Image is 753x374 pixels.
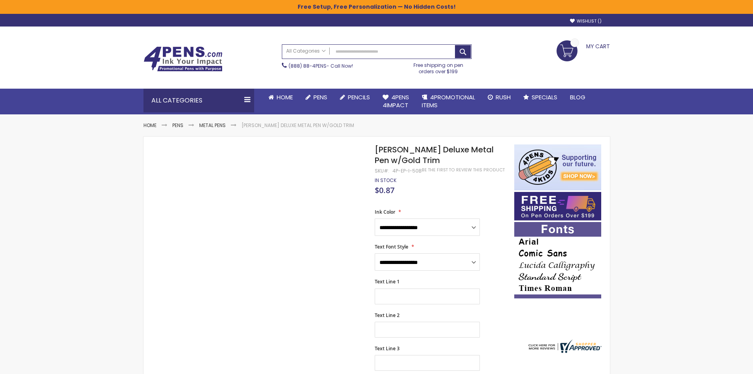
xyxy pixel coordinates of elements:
span: In stock [375,177,396,184]
div: Availability [375,177,396,184]
a: 4PROMOTIONALITEMS [415,89,481,114]
span: 4PROMOTIONAL ITEMS [422,93,475,109]
img: 4pens 4 kids [514,144,601,190]
span: Text Line 1 [375,278,400,285]
a: Rush [481,89,517,106]
span: [PERSON_NAME] Deluxe Metal Pen w/Gold Trim [375,144,494,166]
a: Pencils [334,89,376,106]
a: (888) 88-4PENS [289,63,326,69]
span: Text Font Style [375,243,408,250]
span: Ink Color [375,209,395,215]
a: Metal Pens [199,122,226,129]
a: Home [262,89,299,106]
span: All Categories [286,48,326,54]
span: Pencils [348,93,370,101]
li: [PERSON_NAME] Deluxe Metal Pen w/Gold Trim [242,122,354,129]
a: Home [143,122,157,129]
span: Home [277,93,293,101]
div: All Categories [143,89,254,112]
a: Pens [299,89,334,106]
img: font-personalization-examples [514,222,601,298]
a: Pens [172,122,183,129]
img: Free shipping on orders over $199 [514,192,601,220]
span: 4Pens 4impact [383,93,409,109]
span: Pens [313,93,327,101]
img: 4Pens Custom Pens and Promotional Products [143,46,223,72]
span: Specials [532,93,557,101]
a: Blog [564,89,592,106]
span: - Call Now! [289,63,353,69]
span: $0.87 [375,185,394,196]
a: Wishlist [570,18,602,24]
span: Blog [570,93,585,101]
div: 4P-EP-I-50B [393,168,422,174]
div: Free shipping on pen orders over $199 [405,59,472,75]
span: Text Line 3 [375,345,400,352]
span: Rush [496,93,511,101]
a: Be the first to review this product [422,167,505,173]
span: Text Line 2 [375,312,400,319]
a: Specials [517,89,564,106]
a: 4Pens4impact [376,89,415,114]
a: All Categories [282,45,330,58]
a: 4pens.com certificate URL [527,348,602,355]
img: 4pens.com widget logo [527,340,602,353]
strong: SKU [375,167,389,174]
